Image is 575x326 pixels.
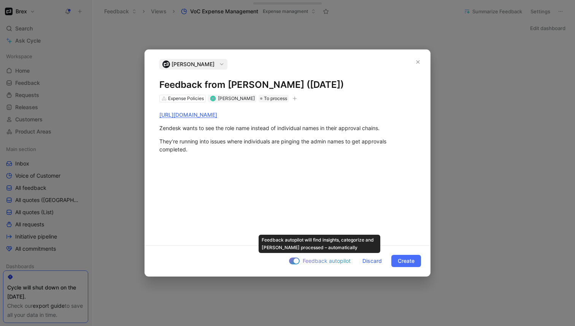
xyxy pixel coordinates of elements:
span: Create [398,256,415,266]
span: [PERSON_NAME] [218,95,255,101]
a: [URL][DOMAIN_NAME] [159,111,217,118]
span: [PERSON_NAME] [172,60,214,69]
span: Feedback autopilot [303,256,351,266]
span: Discard [362,256,382,266]
img: avatar [211,96,215,100]
div: Zendesk wants to see the role name instead of individual names in their approval chains. [159,124,416,132]
h1: Feedback from [PERSON_NAME] ([DATE]) [159,79,416,91]
p: Feedback autopilot will find insights, categorize and [PERSON_NAME] processed – automatically [262,236,377,251]
span: To process [264,95,287,102]
div: Expense Policies [168,95,204,102]
div: They’re running into issues where individuals are pinging the admin names to get approvals comple... [159,137,416,153]
button: Create [391,255,421,267]
button: logo[PERSON_NAME] [159,59,227,70]
img: logo [162,60,170,68]
button: Discard [356,255,388,267]
div: To process [259,95,289,102]
button: Feedback autopilot [287,256,353,266]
